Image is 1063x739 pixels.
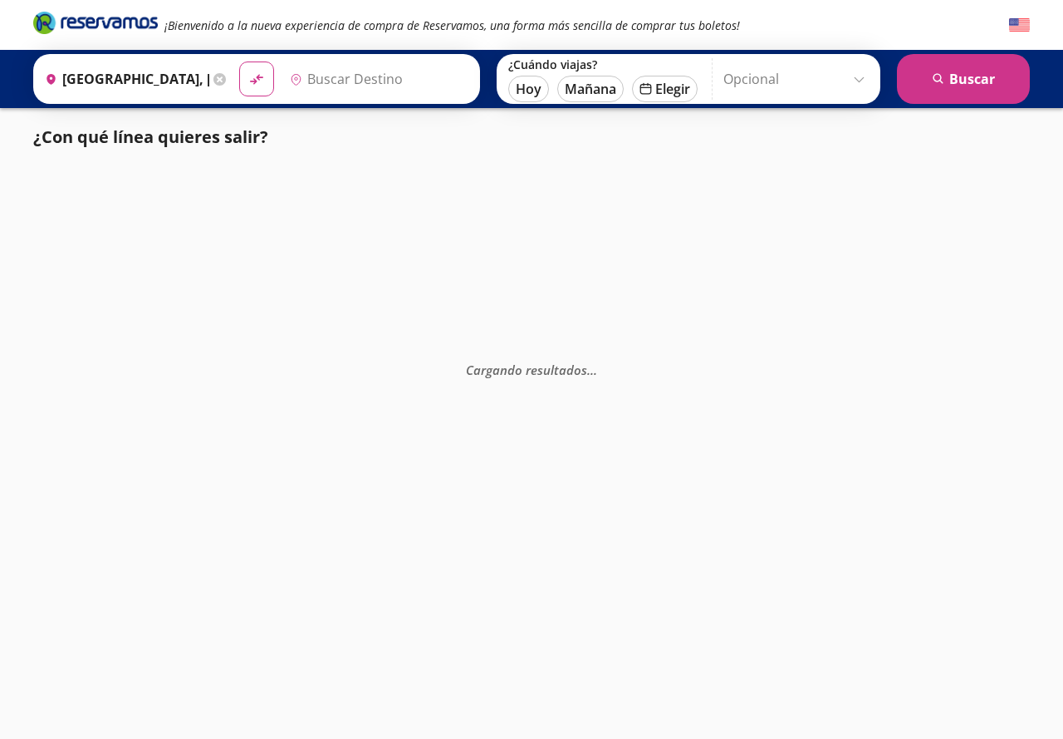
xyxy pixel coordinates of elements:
[897,54,1030,104] button: Buscar
[508,57,698,72] label: ¿Cuándo viajas?
[283,58,471,100] input: Buscar Destino
[33,10,158,35] i: Brand Logo
[723,58,872,100] input: Opcional
[508,76,549,102] button: Hoy
[38,58,209,100] input: Buscar Origen
[466,361,597,377] em: Cargando resultados
[33,125,268,150] p: ¿Con qué línea quieres salir?
[587,361,590,377] span: .
[632,76,698,102] button: Elegir
[557,76,624,102] button: Mañana
[594,361,597,377] span: .
[33,10,158,40] a: Brand Logo
[1009,15,1030,36] button: English
[164,17,740,33] em: ¡Bienvenido a la nueva experiencia de compra de Reservamos, una forma más sencilla de comprar tus...
[590,361,594,377] span: .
